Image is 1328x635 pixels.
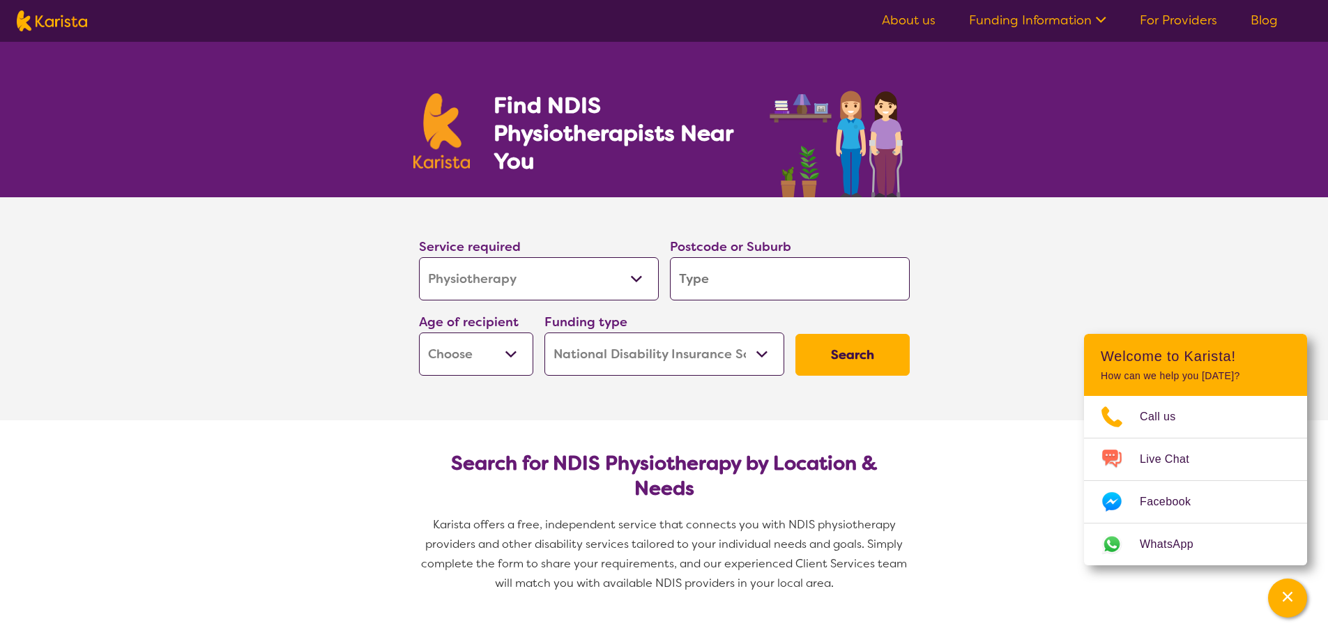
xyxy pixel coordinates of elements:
img: Karista logo [17,10,87,31]
span: Facebook [1140,491,1207,512]
p: Karista offers a free, independent service that connects you with NDIS physiotherapy providers an... [413,515,915,593]
input: Type [670,257,910,300]
label: Age of recipient [419,314,519,330]
h2: Welcome to Karista! [1101,348,1290,365]
a: Funding Information [969,12,1106,29]
img: Karista logo [413,93,471,169]
div: Channel Menu [1084,334,1307,565]
h1: Find NDIS Physiotherapists Near You [494,91,751,175]
a: Blog [1251,12,1278,29]
ul: Choose channel [1084,396,1307,565]
a: Web link opens in a new tab. [1084,523,1307,565]
a: About us [882,12,936,29]
h2: Search for NDIS Physiotherapy by Location & Needs [430,451,899,501]
span: Call us [1140,406,1193,427]
img: physiotherapy [765,75,915,197]
a: For Providers [1140,12,1217,29]
label: Funding type [544,314,627,330]
button: Search [795,334,910,376]
label: Service required [419,238,521,255]
span: Live Chat [1140,449,1206,470]
label: Postcode or Suburb [670,238,791,255]
span: WhatsApp [1140,534,1210,555]
p: How can we help you [DATE]? [1101,370,1290,382]
button: Channel Menu [1268,579,1307,618]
